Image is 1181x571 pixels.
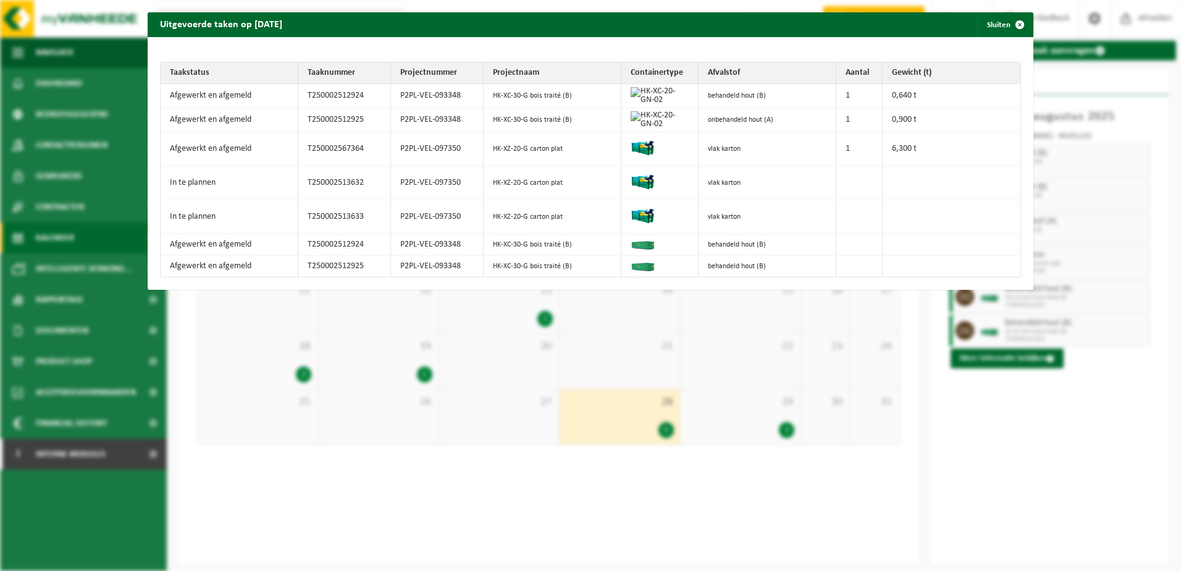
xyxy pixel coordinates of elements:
[836,132,883,166] td: 1
[484,200,621,234] td: HK-XZ-20-G carton plat
[484,62,621,84] th: Projectnaam
[699,256,836,277] td: behandeld hout (B)
[391,256,484,277] td: P2PL-VEL-093348
[161,200,298,234] td: In te plannen
[484,132,621,166] td: HK-XZ-20-G carton plat
[883,84,1020,108] td: 0,640 t
[391,108,484,132] td: P2PL-VEL-093348
[298,84,391,108] td: T250002512924
[161,108,298,132] td: Afgewerkt en afgemeld
[699,84,836,108] td: behandeld hout (B)
[391,166,484,200] td: P2PL-VEL-097350
[298,132,391,166] td: T250002567364
[298,62,391,84] th: Taaknummer
[391,234,484,256] td: P2PL-VEL-093348
[391,84,484,108] td: P2PL-VEL-093348
[836,108,883,132] td: 1
[391,132,484,166] td: P2PL-VEL-097350
[298,200,391,234] td: T250002513633
[391,200,484,234] td: P2PL-VEL-097350
[977,12,1032,37] button: Sluiten
[484,84,621,108] td: HK-XC-30-G bois traité (B)
[621,62,699,84] th: Containertype
[836,84,883,108] td: 1
[699,132,836,166] td: vlak karton
[631,169,655,194] img: HK-XZ-20-GN-12
[161,234,298,256] td: Afgewerkt en afgemeld
[699,200,836,234] td: vlak karton
[161,132,298,166] td: Afgewerkt en afgemeld
[631,259,655,271] img: HK-XC-20-GN-00
[631,203,655,228] img: HK-XZ-20-GN-12
[631,87,683,104] img: HK-XC-20-GN-02
[836,62,883,84] th: Aantal
[699,62,836,84] th: Afvalstof
[883,108,1020,132] td: 0,900 t
[298,256,391,277] td: T250002512925
[883,132,1020,166] td: 6,300 t
[298,108,391,132] td: T250002512925
[484,234,621,256] td: HK-XC-30-G bois traité (B)
[298,166,391,200] td: T250002513632
[391,62,484,84] th: Projectnummer
[699,108,836,132] td: onbehandeld hout (A)
[484,256,621,277] td: HK-XC-30-G bois traité (B)
[631,135,655,160] img: HK-XZ-20-GN-12
[298,234,391,256] td: T250002512924
[699,166,836,200] td: vlak karton
[161,84,298,108] td: Afgewerkt en afgemeld
[631,111,683,129] img: HK-XC-20-GN-02
[699,234,836,256] td: behandeld hout (B)
[161,256,298,277] td: Afgewerkt en afgemeld
[161,62,298,84] th: Taakstatus
[883,62,1020,84] th: Gewicht (t)
[484,108,621,132] td: HK-XC-30-G bois traité (B)
[631,237,655,250] img: HK-XC-20-GN-00
[148,12,295,36] h2: Uitgevoerde taken op [DATE]
[161,166,298,200] td: In te plannen
[484,166,621,200] td: HK-XZ-20-G carton plat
